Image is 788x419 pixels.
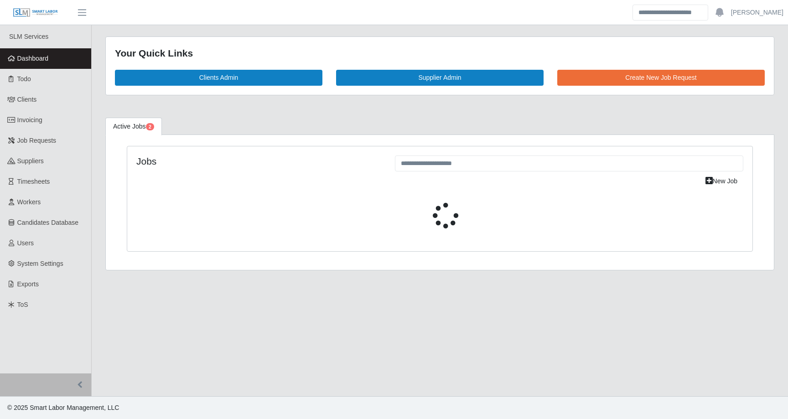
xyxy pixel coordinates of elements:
span: Users [17,239,34,247]
span: System Settings [17,260,63,267]
span: Exports [17,280,39,288]
span: Suppliers [17,157,44,165]
span: Dashboard [17,55,49,62]
a: Create New Job Request [557,70,765,86]
span: Invoicing [17,116,42,124]
a: Clients Admin [115,70,322,86]
span: Pending Jobs [146,123,154,130]
span: Clients [17,96,37,103]
h4: Jobs [136,155,381,167]
div: Your Quick Links [115,46,765,61]
a: [PERSON_NAME] [731,8,783,17]
a: New Job [700,173,743,189]
a: Supplier Admin [336,70,544,86]
span: Workers [17,198,41,206]
span: Todo [17,75,31,83]
span: Job Requests [17,137,57,144]
span: © 2025 Smart Labor Management, LLC [7,404,119,411]
a: Active Jobs [105,118,162,135]
input: Search [632,5,708,21]
span: SLM Services [9,33,48,40]
img: SLM Logo [13,8,58,18]
span: Candidates Database [17,219,79,226]
span: ToS [17,301,28,308]
span: Timesheets [17,178,50,185]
